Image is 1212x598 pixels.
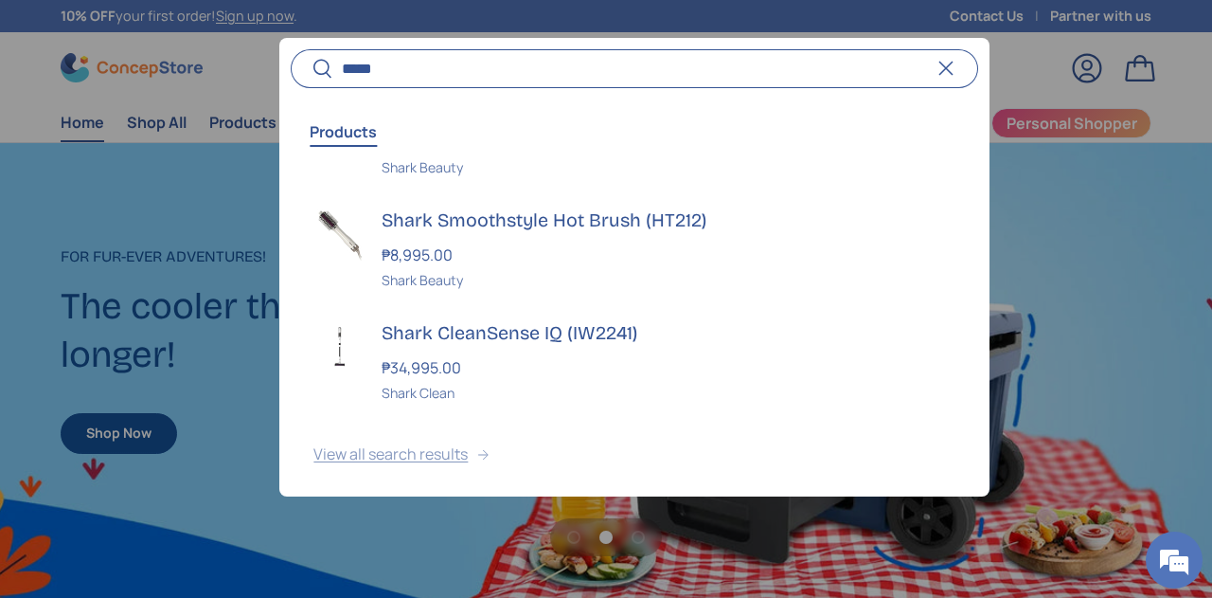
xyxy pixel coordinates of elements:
[382,208,954,234] h3: Shark Smoothstyle Hot Brush (HT212)
[382,320,954,347] h3: Shark CleanSense IQ (IW2241)
[9,397,361,463] textarea: Type your message and hit 'Enter'
[279,418,989,498] button: View all search results
[382,270,954,290] div: Shark Beauty
[110,178,261,370] span: We're online!
[279,305,989,418] a: Shark CleanSense IQ (IW2241) ₱34,995.00 Shark Clean
[382,383,954,403] div: Shark Clean
[382,357,466,378] strong: ₱34,995.00
[279,192,989,305] a: Shark Smoothstyle Hot Brush (HT212) ₱8,995.00 Shark Beauty
[98,106,318,131] div: Chat with us now
[382,157,954,177] div: Shark Beauty
[382,245,457,265] strong: ₱8,995.00
[311,9,356,55] div: Minimize live chat window
[310,110,377,154] button: Products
